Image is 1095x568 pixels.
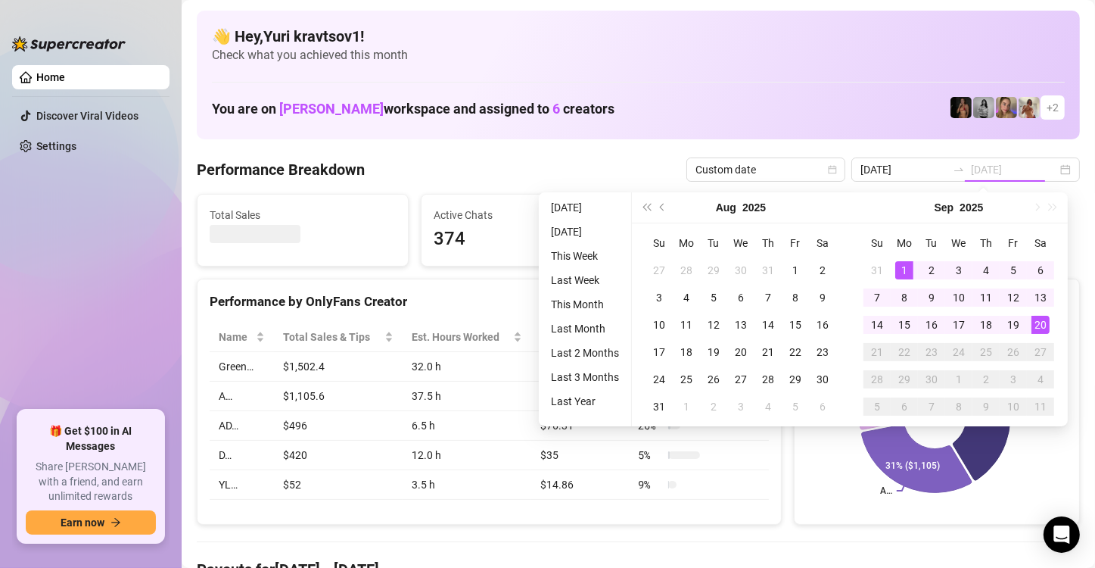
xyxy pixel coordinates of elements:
[945,393,972,420] td: 2025-10-08
[977,261,995,279] div: 4
[545,271,625,289] li: Last Week
[212,26,1065,47] h4: 👋 Hey, Yuri kravtsov1 !
[918,257,945,284] td: 2025-09-02
[403,352,531,382] td: 32.0 h
[754,284,782,311] td: 2025-08-07
[705,370,723,389] div: 26
[36,110,138,122] a: Discover Viral Videos
[1044,517,1080,553] div: Open Intercom Messenger
[868,289,886,307] div: 7
[700,229,727,257] th: Tu
[922,289,941,307] div: 9
[782,229,809,257] th: Fr
[1004,316,1022,334] div: 19
[695,158,836,181] span: Custom date
[531,382,629,411] td: $29.48
[786,316,804,334] div: 15
[950,316,968,334] div: 17
[922,316,941,334] div: 16
[891,339,918,366] td: 2025-09-22
[274,382,402,411] td: $1,105.6
[531,411,629,441] td: $76.31
[945,339,972,366] td: 2025-09-24
[977,343,995,361] div: 25
[210,441,274,470] td: D…
[868,316,886,334] div: 14
[918,229,945,257] th: Tu
[673,339,700,366] td: 2025-08-18
[782,339,809,366] td: 2025-08-22
[274,441,402,470] td: $420
[1031,398,1050,416] div: 11
[1027,339,1054,366] td: 2025-09-27
[705,289,723,307] div: 5
[918,284,945,311] td: 2025-09-09
[1027,229,1054,257] th: Sa
[868,370,886,389] div: 28
[673,393,700,420] td: 2025-09-01
[638,192,655,223] button: Last year (Control + left)
[977,316,995,334] div: 18
[434,207,620,223] span: Active Chats
[210,323,274,352] th: Name
[945,311,972,339] td: 2025-09-17
[972,284,1000,311] td: 2025-09-11
[809,366,836,393] td: 2025-08-30
[754,257,782,284] td: 2025-07-31
[759,261,777,279] div: 31
[880,485,892,496] text: A…
[212,101,614,117] h1: You are on workspace and assigned to creators
[809,284,836,311] td: 2025-08-09
[868,261,886,279] div: 31
[891,393,918,420] td: 2025-10-06
[972,311,1000,339] td: 2025-09-18
[1031,343,1050,361] div: 27
[973,97,994,118] img: A
[727,393,754,420] td: 2025-09-03
[673,257,700,284] td: 2025-07-28
[732,370,750,389] div: 27
[545,295,625,314] li: This Month
[655,192,671,223] button: Previous month (PageUp)
[918,311,945,339] td: 2025-09-16
[759,343,777,361] div: 21
[732,261,750,279] div: 30
[918,339,945,366] td: 2025-09-23
[673,284,700,311] td: 2025-08-04
[950,289,968,307] div: 10
[1031,316,1050,334] div: 20
[786,398,804,416] div: 5
[677,398,695,416] div: 1
[1027,284,1054,311] td: 2025-09-13
[673,366,700,393] td: 2025-08-25
[1027,393,1054,420] td: 2025-10-11
[650,370,668,389] div: 24
[545,392,625,410] li: Last Year
[918,366,945,393] td: 2025-09-30
[645,229,673,257] th: Su
[650,316,668,334] div: 10
[545,223,625,241] li: [DATE]
[960,192,983,223] button: Choose a year
[950,398,968,416] div: 8
[727,229,754,257] th: We
[274,470,402,500] td: $52
[922,398,941,416] div: 7
[971,161,1057,178] input: End date
[895,316,913,334] div: 15
[754,229,782,257] th: Th
[895,289,913,307] div: 8
[212,47,1065,64] span: Check what you achieved this month
[950,97,972,118] img: D
[754,311,782,339] td: 2025-08-14
[754,393,782,420] td: 2025-09-04
[922,343,941,361] div: 23
[26,510,156,535] button: Earn nowarrow-right
[809,393,836,420] td: 2025-09-06
[953,164,965,176] span: swap-right
[782,284,809,311] td: 2025-08-08
[1000,339,1027,366] td: 2025-09-26
[677,289,695,307] div: 4
[813,343,832,361] div: 23
[26,424,156,454] span: 🎁 Get $100 in AI Messages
